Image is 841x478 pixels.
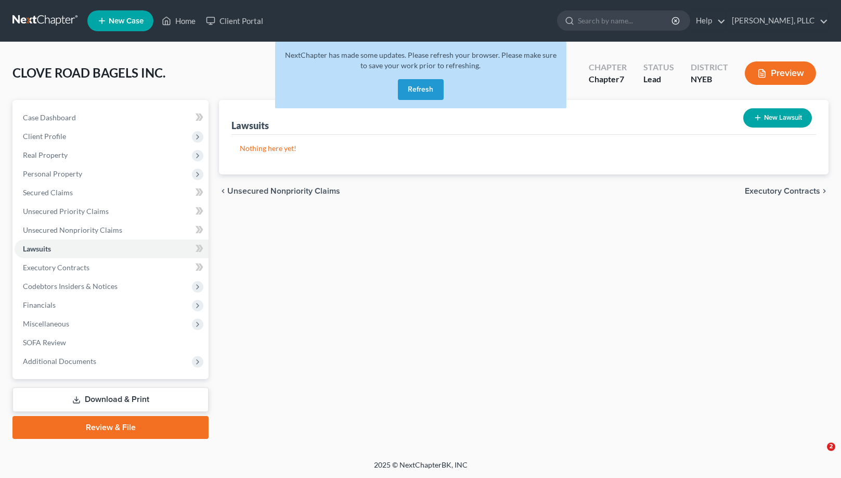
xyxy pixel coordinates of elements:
button: Executory Contracts chevron_right [745,187,829,195]
div: NYEB [691,73,728,85]
a: Home [157,11,201,30]
i: chevron_right [820,187,829,195]
button: chevron_left Unsecured Nonpriority Claims [219,187,340,195]
a: Help [691,11,726,30]
span: CLOVE ROAD BAGELS INC. [12,65,165,80]
div: District [691,61,728,73]
a: Executory Contracts [15,258,209,277]
span: Executory Contracts [23,263,89,272]
span: Unsecured Priority Claims [23,207,109,216]
span: Real Property [23,150,68,159]
span: 7 [619,74,624,84]
span: New Case [109,17,144,25]
iframe: Intercom live chat [806,443,831,468]
button: New Lawsuit [743,108,812,128]
a: Unsecured Nonpriority Claims [15,221,209,240]
span: Additional Documents [23,357,96,366]
a: Client Portal [201,11,268,30]
a: Review & File [12,416,209,439]
span: Case Dashboard [23,113,76,122]
button: Refresh [398,79,444,100]
a: Lawsuits [15,240,209,258]
span: NextChapter has made some updates. Please refresh your browser. Please make sure to save your wor... [285,51,557,70]
a: Download & Print [12,387,209,412]
a: [PERSON_NAME], PLLC [727,11,828,30]
i: chevron_left [219,187,227,195]
span: Miscellaneous [23,319,69,328]
a: SOFA Review [15,333,209,352]
div: Status [643,61,674,73]
span: Unsecured Nonpriority Claims [227,187,340,195]
span: Unsecured Nonpriority Claims [23,225,122,234]
p: Nothing here yet! [240,143,808,154]
div: Lawsuits [231,119,269,132]
span: Lawsuits [23,244,51,253]
span: Financials [23,300,56,309]
span: Codebtors Insiders & Notices [23,282,118,291]
div: Chapter [589,61,627,73]
a: Secured Claims [15,183,209,202]
span: Personal Property [23,169,82,178]
a: Case Dashboard [15,108,209,127]
div: Lead [643,73,674,85]
span: 2 [827,443,835,451]
span: Secured Claims [23,188,73,197]
div: Chapter [589,73,627,85]
span: Executory Contracts [745,187,820,195]
input: Search by name... [578,11,673,30]
a: Unsecured Priority Claims [15,202,209,221]
span: Client Profile [23,132,66,141]
button: Preview [745,61,816,85]
span: SOFA Review [23,338,66,347]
